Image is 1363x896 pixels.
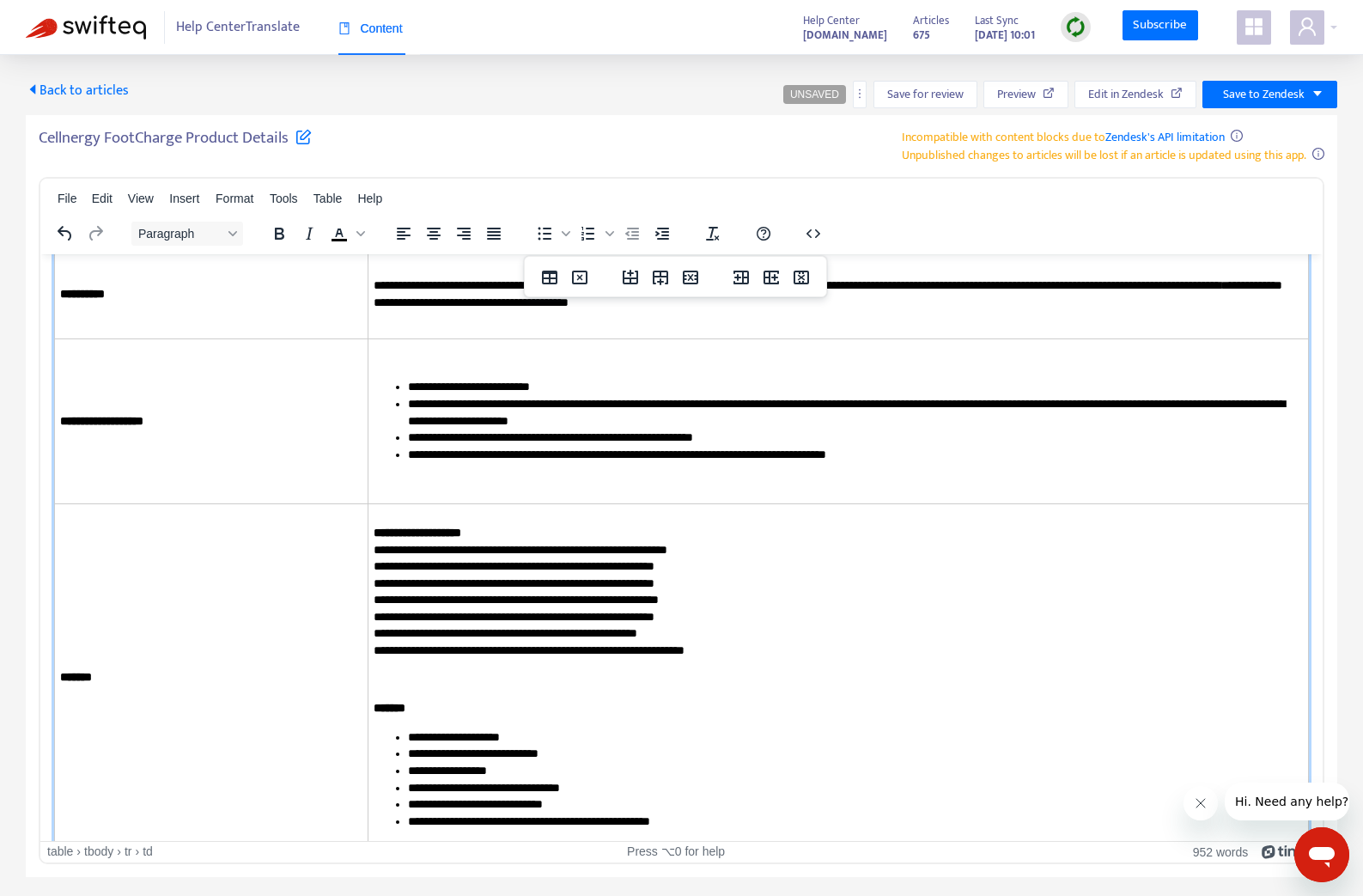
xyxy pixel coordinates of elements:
span: appstore [1244,16,1264,37]
div: › [136,844,140,859]
button: Increase indent [648,222,677,246]
span: info-circle [1312,148,1324,160]
button: Delete row [676,265,705,290]
div: Bullet list [530,222,573,246]
button: Redo [81,222,110,246]
button: Block Paragraph [131,222,243,246]
span: Format [216,192,253,205]
span: Help [357,192,382,205]
button: Save to Zendeskcaret-down [1202,81,1337,108]
button: more [853,81,867,108]
button: Delete column [787,265,816,290]
span: Tools [270,192,298,205]
button: Bold [265,222,294,246]
a: [DOMAIN_NAME] [803,25,887,45]
iframe: Button to launch messaging window [1294,827,1349,882]
div: tr [125,844,132,859]
button: Decrease indent [618,222,647,246]
strong: 675 [913,26,930,45]
span: Incompatible with content blocks due to [902,127,1225,147]
span: Help Center [803,11,860,30]
button: Italic [295,222,324,246]
a: Zendesk's API limitation [1105,127,1225,147]
button: Edit in Zendesk [1074,81,1196,108]
button: Table properties [535,265,564,290]
button: Align right [449,222,478,246]
span: Insert [169,192,199,205]
span: Paragraph [138,227,222,241]
strong: [DATE] 10:01 [975,26,1035,45]
span: Last Sync [975,11,1019,30]
button: Justify [479,222,508,246]
button: Insert row before [616,265,645,290]
strong: [DOMAIN_NAME] [803,26,887,45]
button: Insert row after [646,265,675,290]
button: Clear formatting [698,222,727,246]
a: Subscribe [1123,10,1198,41]
button: Preview [983,81,1068,108]
span: Table [313,192,342,205]
span: user [1297,16,1317,37]
span: UNSAVED [790,88,839,101]
img: sync.dc5367851b00ba804db3.png [1065,16,1086,38]
iframe: Close message [1183,786,1218,820]
span: more [854,88,866,100]
span: info-circle [1231,130,1243,142]
span: Unpublished changes to articles will be lost if an article is updated using this app. [902,145,1306,165]
span: Save to Zendesk [1223,85,1305,104]
span: File [58,192,77,205]
span: View [128,192,154,205]
button: Save for review [873,81,977,108]
div: table [47,844,73,859]
h5: Cellnergy FootCharge Product Details [39,128,312,158]
button: Undo [51,222,80,246]
button: Align left [389,222,418,246]
span: book [338,22,350,34]
button: Insert column before [727,265,756,290]
span: Back to articles [26,79,129,102]
img: Swifteq [26,15,146,40]
div: Text color Black [325,222,368,246]
div: › [117,844,121,859]
span: Articles [913,11,949,30]
a: Powered by Tiny [1262,844,1305,858]
span: Content [338,21,403,35]
iframe: Message from company [1225,783,1349,820]
span: caret-left [26,82,40,96]
div: tbody [84,844,113,859]
span: Edit [92,192,113,205]
span: Preview [997,85,1036,104]
span: Save for review [887,85,964,104]
div: › [76,844,81,859]
div: Numbered list [574,222,617,246]
button: 952 words [1193,844,1249,859]
div: Press ⌥0 for help [466,844,885,859]
span: Help Center Translate [176,11,300,44]
div: td [143,844,153,859]
button: Help [749,222,778,246]
span: Edit in Zendesk [1088,85,1164,104]
span: caret-down [1311,88,1323,100]
button: Insert column after [757,265,786,290]
button: Align center [419,222,448,246]
iframe: Rich Text Area [40,254,1323,841]
button: Delete table [565,265,594,290]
